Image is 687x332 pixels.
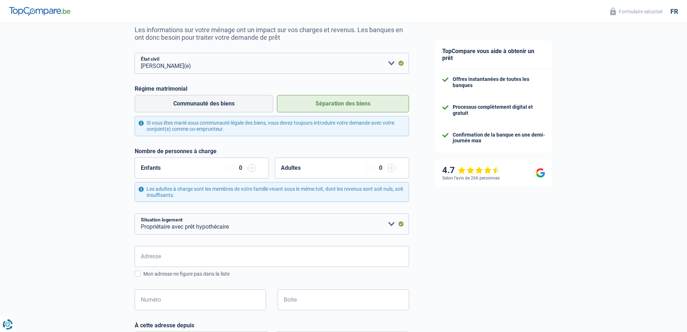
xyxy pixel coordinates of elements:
label: Nombre de personnes à charge [135,148,217,155]
label: À cette adresse depuis [135,322,409,329]
div: Mon adresse ne figure pas dans la liste [143,270,409,278]
label: Enfants [141,165,161,171]
div: Processus complètement digital et gratuit [453,104,545,116]
label: Régime matrimonial [135,85,409,92]
div: Offres instantanées de toutes les banques [453,76,545,89]
div: Si vous êtes marié sous communauté légale des biens, vous devez toujours introduire votre demande... [135,116,409,136]
input: Sélectionnez votre adresse dans la barre de recherche [135,246,409,267]
div: Selon l’avis de 266 personnes [442,176,500,181]
button: Formulaire sécurisé [606,5,667,17]
label: Communauté des biens [135,95,273,112]
div: 4.7 [442,165,500,176]
div: 0 [378,165,384,171]
div: fr [670,8,678,16]
p: Les informations sur votre ménage ont un impact sur vos charges et revenus. Les banques en ont do... [135,26,409,41]
div: 0 [238,165,244,171]
label: Adultes [281,165,301,171]
div: TopCompare vous aide à obtenir un prêt [435,40,552,69]
label: Séparation des biens [277,95,409,112]
div: Les adultes à charge sont les membres de votre famille vivant sous le même toit, dont les revenus... [135,182,409,202]
img: TopCompare Logo [9,7,70,16]
div: Confirmation de la banque en une demi-journée max [453,132,545,144]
